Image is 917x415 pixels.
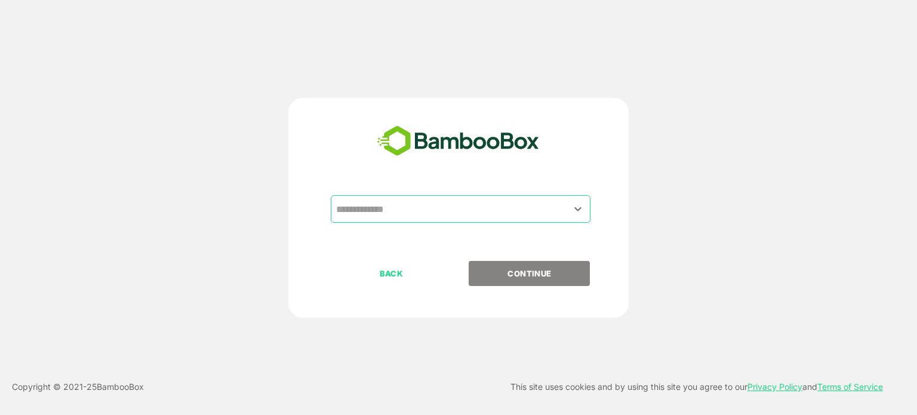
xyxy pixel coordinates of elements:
p: CONTINUE [470,267,589,280]
button: Open [570,201,586,217]
button: BACK [331,261,452,286]
a: Privacy Policy [747,382,802,392]
button: CONTINUE [469,261,590,286]
p: This site uses cookies and by using this site you agree to our and [510,380,883,394]
p: Copyright © 2021- 25 BambooBox [12,380,144,394]
img: bamboobox [371,122,546,161]
p: BACK [332,267,451,280]
a: Terms of Service [817,382,883,392]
